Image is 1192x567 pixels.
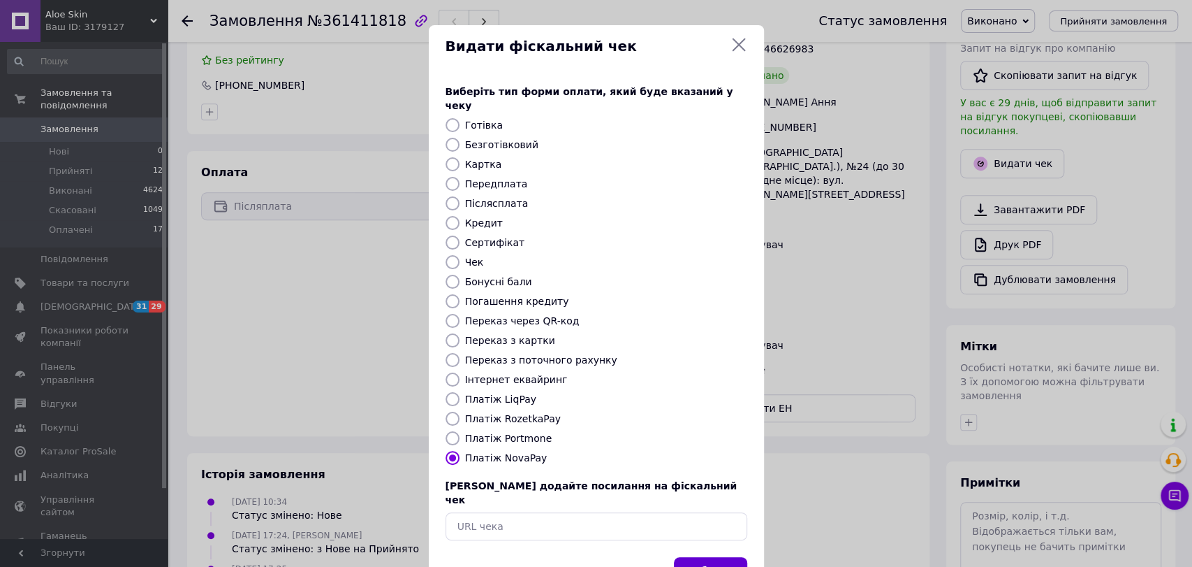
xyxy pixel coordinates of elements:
input: URL чека [446,512,747,540]
label: Картка [465,159,502,170]
label: Бонусні бали [465,276,532,287]
label: Погашення кредиту [465,296,569,307]
label: Сертифікат [465,237,525,248]
label: Готівка [465,120,503,131]
label: Переказ з поточного рахунку [465,354,617,366]
span: Видати фіскальний чек [446,36,725,57]
label: Платіж NovaPay [465,452,547,464]
label: Передплата [465,178,528,189]
label: Платіж LiqPay [465,394,536,405]
label: Безготівковий [465,139,538,150]
span: Виберіть тип форми оплати, який буде вказаний у чеку [446,86,733,111]
label: Післясплата [465,198,529,209]
label: Чек [465,257,484,268]
label: Платіж Portmone [465,433,552,444]
label: Платіж RozetkaPay [465,413,561,424]
label: Переказ через QR-код [465,315,580,326]
label: Інтернет еквайринг [465,374,568,385]
span: [PERSON_NAME] додайте посилання на фіскальний чек [446,480,737,505]
label: Кредит [465,217,503,229]
label: Переказ з картки [465,335,555,346]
